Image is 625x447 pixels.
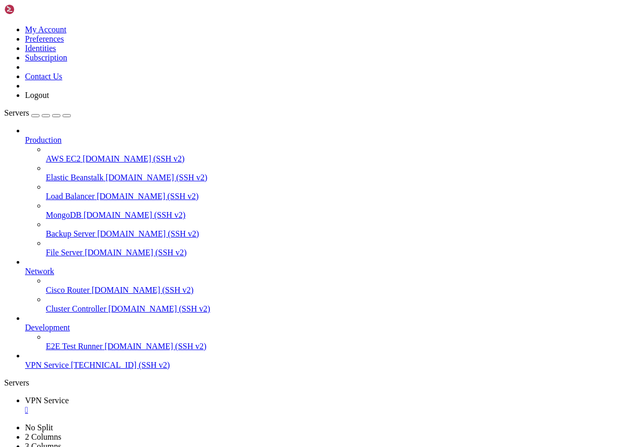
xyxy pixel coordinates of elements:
span: [DOMAIN_NAME] (SSH v2) [97,229,199,238]
a: Backup Server [DOMAIN_NAME] (SSH v2) [46,229,621,239]
a: Development [25,323,621,332]
a: VPN Service [25,396,621,415]
a: My Account [25,25,67,34]
span: Cisco Router [46,285,90,294]
a: Cisco Router [DOMAIN_NAME] (SSH v2) [46,285,621,295]
a: Cluster Controller [DOMAIN_NAME] (SSH v2) [46,304,621,314]
span: [DOMAIN_NAME] (SSH v2) [105,342,207,351]
a:  [25,405,621,415]
span: Servers [4,108,29,117]
a: Network [25,267,621,276]
li: Production [25,126,621,257]
li: Development [25,314,621,351]
a: Production [25,135,621,145]
span: [DOMAIN_NAME] (SSH v2) [83,154,185,163]
li: E2E Test Runner [DOMAIN_NAME] (SSH v2) [46,332,621,351]
a: AWS EC2 [DOMAIN_NAME] (SSH v2) [46,154,621,164]
span: Production [25,135,61,144]
span: File Server [46,248,83,257]
a: Contact Us [25,72,63,81]
x-row: Connecting [TECHNICAL_ID]... [4,4,489,13]
li: Cluster Controller [DOMAIN_NAME] (SSH v2) [46,295,621,314]
span: AWS EC2 [46,154,81,163]
a: E2E Test Runner [DOMAIN_NAME] (SSH v2) [46,342,621,351]
span: [DOMAIN_NAME] (SSH v2) [85,248,187,257]
a: Servers [4,108,71,117]
li: VPN Service [TECHNICAL_ID] (SSH v2) [25,351,621,370]
img: Shellngn [4,4,64,15]
span: [DOMAIN_NAME] (SSH v2) [92,285,194,294]
span: [DOMAIN_NAME] (SSH v2) [97,192,199,201]
span: [TECHNICAL_ID] (SSH v2) [71,361,170,369]
div: (0, 1) [4,13,8,22]
li: Network [25,257,621,314]
a: Elastic Beanstalk [DOMAIN_NAME] (SSH v2) [46,173,621,182]
span: Development [25,323,70,332]
li: AWS EC2 [DOMAIN_NAME] (SSH v2) [46,145,621,164]
span: [DOMAIN_NAME] (SSH v2) [108,304,210,313]
li: File Server [DOMAIN_NAME] (SSH v2) [46,239,621,257]
div: Servers [4,378,621,388]
a: Load Balancer [DOMAIN_NAME] (SSH v2) [46,192,621,201]
a: VPN Service [TECHNICAL_ID] (SSH v2) [25,361,621,370]
a: Logout [25,91,49,100]
span: VPN Service [25,361,69,369]
span: [DOMAIN_NAME] (SSH v2) [83,210,185,219]
a: No Split [25,423,53,432]
li: Backup Server [DOMAIN_NAME] (SSH v2) [46,220,621,239]
li: Load Balancer [DOMAIN_NAME] (SSH v2) [46,182,621,201]
span: Load Balancer [46,192,95,201]
a: Identities [25,44,56,53]
a: MongoDB [DOMAIN_NAME] (SSH v2) [46,210,621,220]
span: [DOMAIN_NAME] (SSH v2) [106,173,208,182]
a: Preferences [25,34,64,43]
span: Elastic Beanstalk [46,173,104,182]
li: Cisco Router [DOMAIN_NAME] (SSH v2) [46,276,621,295]
span: Backup Server [46,229,95,238]
a: Subscription [25,53,67,62]
li: MongoDB [DOMAIN_NAME] (SSH v2) [46,201,621,220]
span: Network [25,267,54,276]
span: VPN Service [25,396,69,405]
span: Cluster Controller [46,304,106,313]
span: MongoDB [46,210,81,219]
a: File Server [DOMAIN_NAME] (SSH v2) [46,248,621,257]
li: Elastic Beanstalk [DOMAIN_NAME] (SSH v2) [46,164,621,182]
span: E2E Test Runner [46,342,103,351]
a: 2 Columns [25,432,61,441]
